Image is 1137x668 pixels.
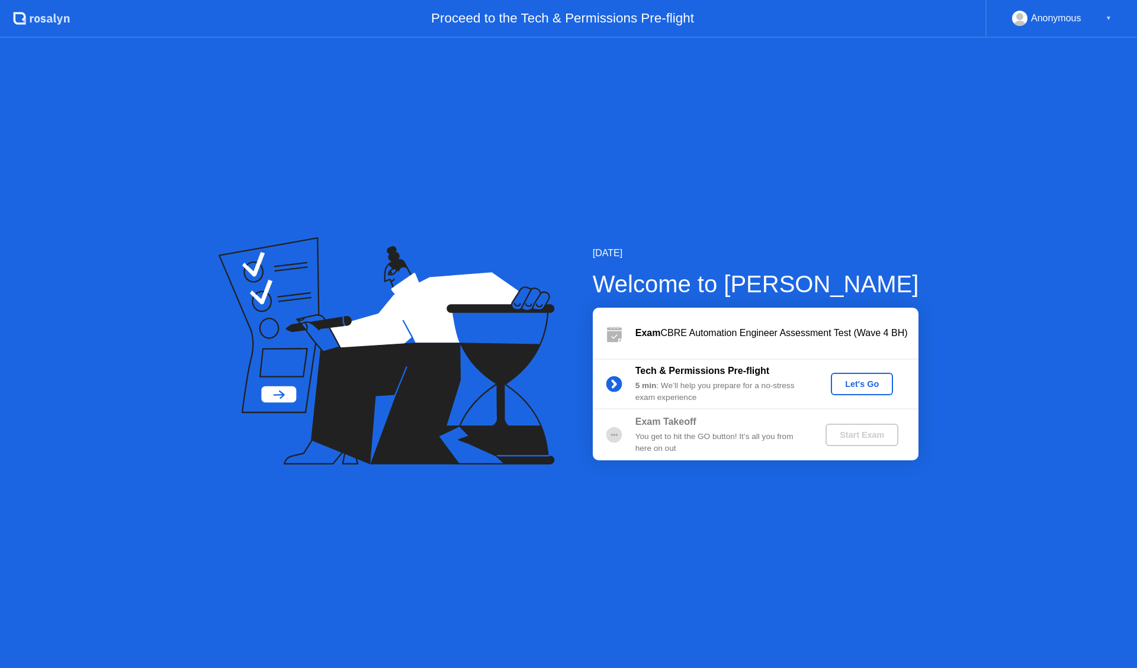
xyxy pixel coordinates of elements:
b: 5 min [635,381,657,390]
div: ▼ [1106,11,1112,26]
div: You get to hit the GO button! It’s all you from here on out [635,431,806,455]
div: Anonymous [1031,11,1081,26]
div: Start Exam [830,430,894,440]
button: Start Exam [826,424,898,446]
div: Welcome to [PERSON_NAME] [593,266,919,302]
div: CBRE Automation Engineer Assessment Test (Wave 4 BH) [635,326,918,340]
button: Let's Go [831,373,893,395]
div: Let's Go [836,379,888,389]
b: Exam Takeoff [635,417,696,427]
b: Exam [635,328,661,338]
div: : We’ll help you prepare for a no-stress exam experience [635,380,806,404]
b: Tech & Permissions Pre-flight [635,366,769,376]
div: [DATE] [593,246,919,260]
